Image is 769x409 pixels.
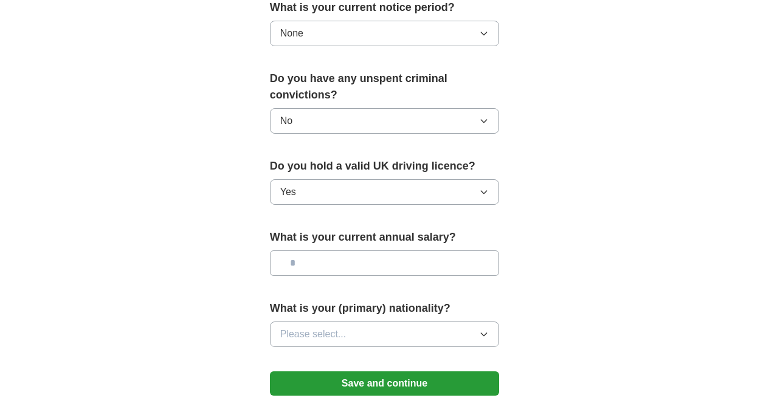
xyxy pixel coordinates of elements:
label: What is your current annual salary? [270,229,500,246]
button: None [270,21,500,46]
label: Do you hold a valid UK driving licence? [270,158,500,174]
span: Yes [280,185,296,199]
span: No [280,114,292,128]
span: None [280,26,303,41]
button: Please select... [270,321,500,347]
label: What is your (primary) nationality? [270,300,500,317]
label: Do you have any unspent criminal convictions? [270,70,500,103]
span: Please select... [280,327,347,342]
button: No [270,108,500,134]
button: Save and continue [270,371,500,396]
button: Yes [270,179,500,205]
